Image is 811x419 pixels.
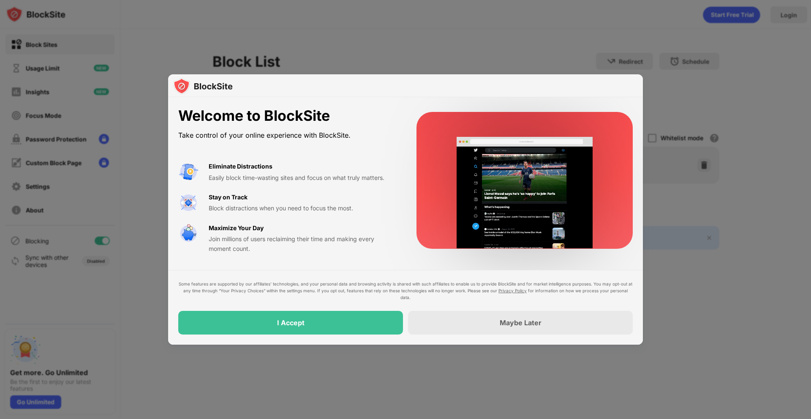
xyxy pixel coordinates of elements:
[277,318,305,327] div: I Accept
[178,280,633,301] div: Some features are supported by our affiliates’ technologies, and your personal data and browsing ...
[209,234,396,253] div: Join millions of users reclaiming their time and making every moment count.
[209,173,396,182] div: Easily block time-wasting sites and focus on what truly matters.
[209,223,264,233] div: Maximize Your Day
[178,129,396,141] div: Take control of your online experience with BlockSite.
[178,162,199,182] img: value-avoid-distractions.svg
[178,223,199,244] img: value-safe-time.svg
[209,162,272,171] div: Eliminate Distractions
[498,288,527,293] a: Privacy Policy
[209,193,248,202] div: Stay on Track
[500,318,542,327] div: Maybe Later
[209,204,396,213] div: Block distractions when you need to focus the most.
[173,78,233,95] img: logo-blocksite.svg
[178,107,396,125] div: Welcome to BlockSite
[178,193,199,213] img: value-focus.svg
